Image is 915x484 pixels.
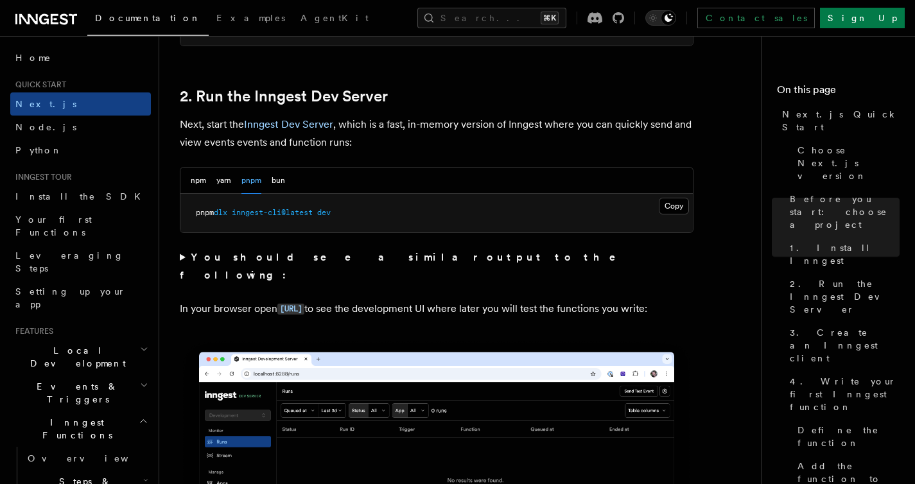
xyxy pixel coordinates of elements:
[790,241,900,267] span: 1. Install Inngest
[87,4,209,36] a: Documentation
[10,244,151,280] a: Leveraging Steps
[196,208,214,217] span: pnpm
[697,8,815,28] a: Contact sales
[10,326,53,336] span: Features
[10,344,140,370] span: Local Development
[777,82,900,103] h4: On this page
[645,10,676,26] button: Toggle dark mode
[10,380,140,406] span: Events & Triggers
[10,92,151,116] a: Next.js
[241,168,261,194] button: pnpm
[180,300,693,318] p: In your browser open to see the development UI where later you will test the functions you write:
[785,272,900,321] a: 2. Run the Inngest Dev Server
[10,46,151,69] a: Home
[10,411,151,447] button: Inngest Functions
[10,339,151,375] button: Local Development
[790,277,900,316] span: 2. Run the Inngest Dev Server
[214,208,227,217] span: dlx
[10,172,72,182] span: Inngest tour
[15,51,51,64] span: Home
[180,87,388,105] a: 2. Run the Inngest Dev Server
[785,321,900,370] a: 3. Create an Inngest client
[659,198,689,214] button: Copy
[797,424,900,449] span: Define the function
[792,139,900,187] a: Choose Next.js version
[191,168,206,194] button: npm
[277,302,304,315] a: [URL]
[417,8,566,28] button: Search...⌘K
[15,214,92,238] span: Your first Functions
[10,280,151,316] a: Setting up your app
[790,326,900,365] span: 3. Create an Inngest client
[95,13,201,23] span: Documentation
[10,185,151,208] a: Install the SDK
[209,4,293,35] a: Examples
[15,250,124,273] span: Leveraging Steps
[301,13,369,23] span: AgentKit
[232,208,313,217] span: inngest-cli@latest
[244,118,333,130] a: Inngest Dev Server
[28,453,160,463] span: Overview
[785,236,900,272] a: 1. Install Inngest
[785,187,900,236] a: Before you start: choose a project
[792,419,900,454] a: Define the function
[277,304,304,315] code: [URL]
[180,251,634,281] strong: You should see a similar output to the following:
[777,103,900,139] a: Next.js Quick Start
[541,12,559,24] kbd: ⌘K
[216,13,285,23] span: Examples
[785,370,900,419] a: 4. Write your first Inngest function
[15,145,62,155] span: Python
[216,168,231,194] button: yarn
[10,416,139,442] span: Inngest Functions
[790,375,900,413] span: 4. Write your first Inngest function
[15,191,148,202] span: Install the SDK
[15,286,126,309] span: Setting up your app
[797,144,900,182] span: Choose Next.js version
[820,8,905,28] a: Sign Up
[10,139,151,162] a: Python
[180,248,693,284] summary: You should see a similar output to the following:
[10,116,151,139] a: Node.js
[15,122,76,132] span: Node.js
[10,208,151,244] a: Your first Functions
[782,108,900,134] span: Next.js Quick Start
[10,375,151,411] button: Events & Triggers
[272,168,285,194] button: bun
[22,447,151,470] a: Overview
[10,80,66,90] span: Quick start
[317,208,331,217] span: dev
[180,116,693,151] p: Next, start the , which is a fast, in-memory version of Inngest where you can quickly send and vi...
[293,4,376,35] a: AgentKit
[15,99,76,109] span: Next.js
[790,193,900,231] span: Before you start: choose a project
